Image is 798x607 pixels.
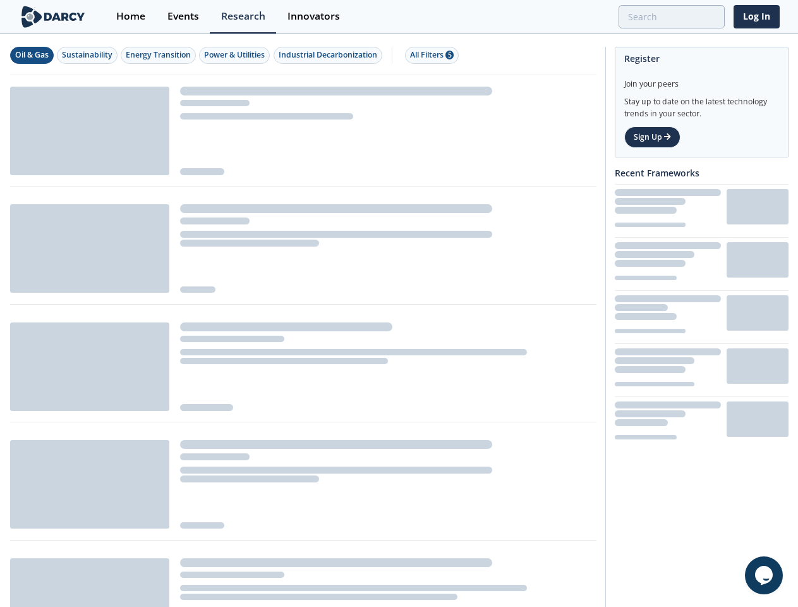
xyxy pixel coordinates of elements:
input: Advanced Search [619,5,725,28]
button: Sustainability [57,47,118,64]
div: Energy Transition [126,49,191,61]
div: Stay up to date on the latest technology trends in your sector. [624,90,779,120]
div: Home [116,11,145,21]
div: Register [624,47,779,70]
img: logo-wide.svg [19,6,88,28]
span: 5 [445,51,454,59]
button: Industrial Decarbonization [274,47,382,64]
div: Recent Frameworks [615,162,789,184]
div: Sustainability [62,49,112,61]
div: Industrial Decarbonization [279,49,377,61]
div: Power & Utilities [204,49,265,61]
div: Join your peers [624,70,779,90]
iframe: chat widget [745,556,785,594]
div: Innovators [287,11,340,21]
button: Energy Transition [121,47,196,64]
a: Sign Up [624,126,680,148]
div: Oil & Gas [15,49,49,61]
div: All Filters [410,49,454,61]
button: Power & Utilities [199,47,270,64]
div: Research [221,11,265,21]
a: Log In [734,5,780,28]
div: Events [167,11,199,21]
button: Oil & Gas [10,47,54,64]
button: All Filters 5 [405,47,459,64]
